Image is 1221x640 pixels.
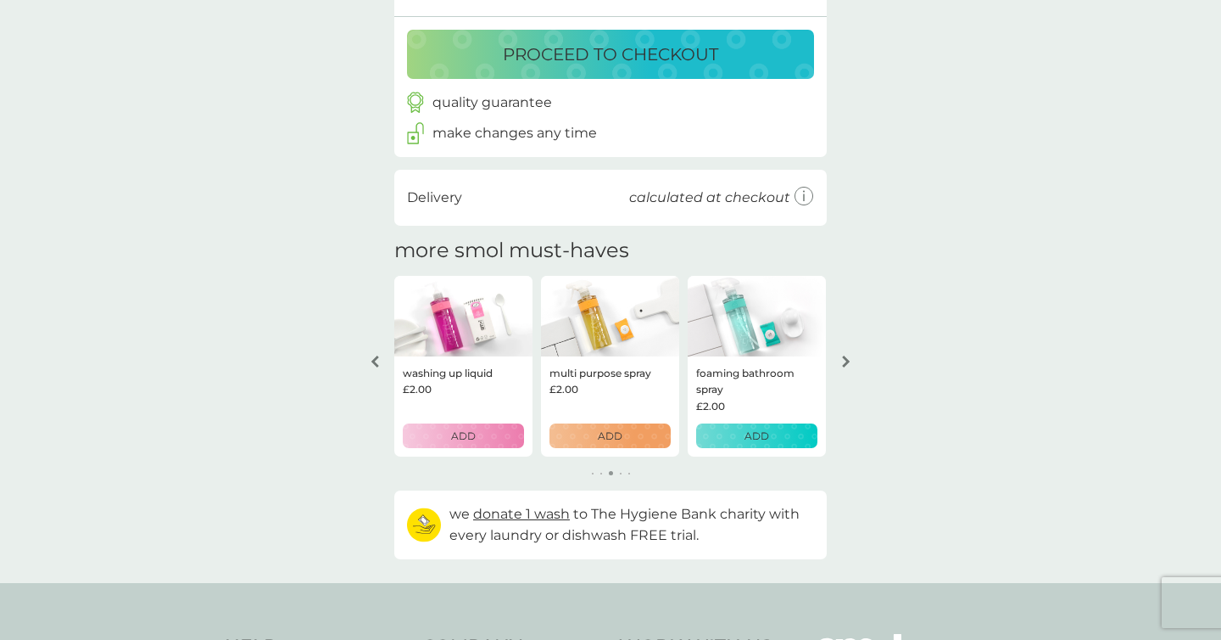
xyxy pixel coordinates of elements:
p: multi purpose spray [549,365,651,381]
p: proceed to checkout [503,41,718,68]
p: ADD [744,428,769,444]
button: ADD [403,424,524,448]
h2: more smol must-haves [394,239,629,263]
button: ADD [696,424,817,448]
p: foaming bathroom spray [696,365,817,397]
p: ADD [598,428,622,444]
button: ADD [549,424,671,448]
button: proceed to checkout [407,30,814,79]
p: make changes any time [432,122,597,144]
p: calculated at checkout [629,187,790,209]
p: washing up liquid [403,365,493,381]
span: £2.00 [696,398,725,414]
p: we to The Hygiene Bank charity with every laundry or dishwash FREE trial. [449,503,814,547]
span: donate 1 wash [473,506,570,522]
p: Delivery [407,187,462,209]
p: ADD [451,428,476,444]
span: £2.00 [403,381,432,397]
p: quality guarantee [432,92,552,114]
span: £2.00 [549,381,578,397]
